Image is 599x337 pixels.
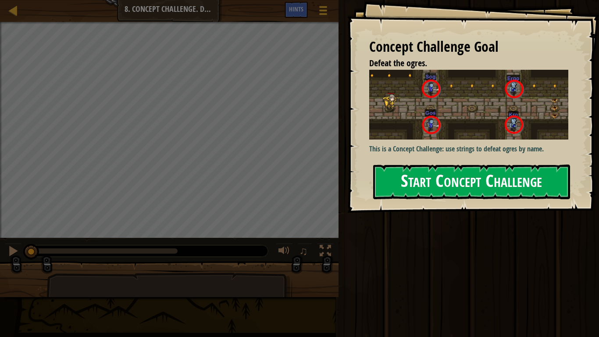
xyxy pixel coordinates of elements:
[289,5,303,13] span: Hints
[369,70,575,140] img: Dangerous steps new
[369,37,568,57] div: Concept Challenge Goal
[369,57,427,69] span: Defeat the ogres.
[358,57,566,70] li: Defeat the ogres.
[275,243,293,261] button: Adjust volume
[369,144,575,154] p: This is a Concept Challenge: use strings to defeat ogres by name.
[297,243,312,261] button: ♫
[312,2,334,22] button: Show game menu
[4,243,22,261] button: Ctrl + P: Pause
[373,165,570,199] button: Start Concept Challenge
[317,243,334,261] button: Toggle fullscreen
[299,244,308,258] span: ♫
